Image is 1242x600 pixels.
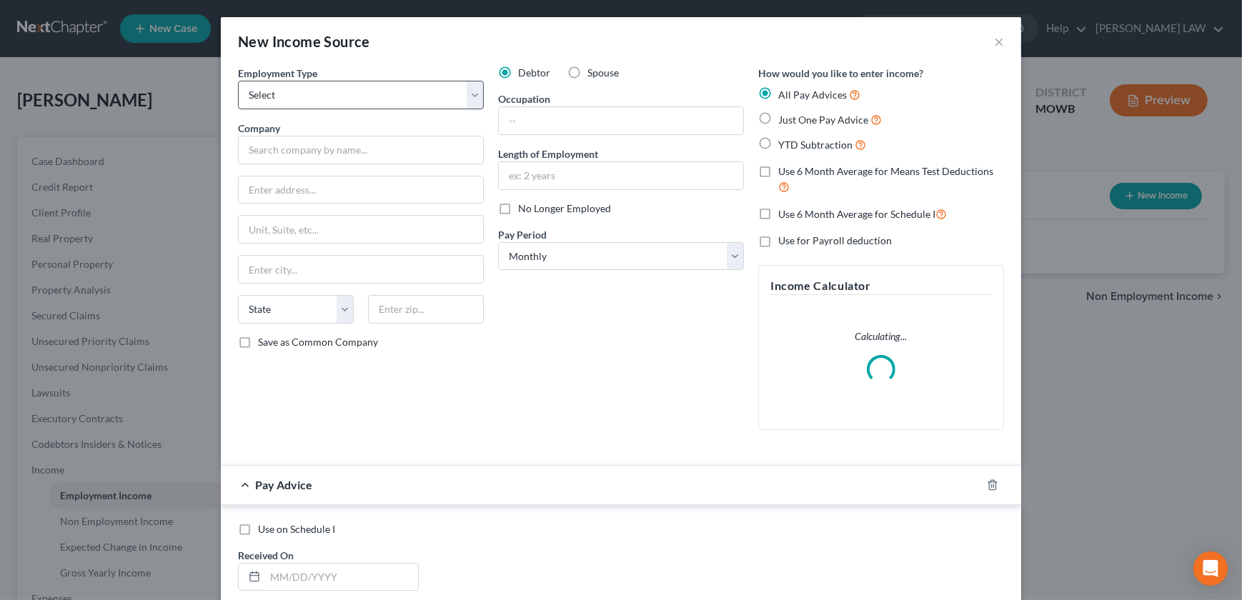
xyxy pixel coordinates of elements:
span: Spouse [587,66,619,79]
input: Unit, Suite, etc... [239,216,483,243]
input: Search company by name... [238,136,484,164]
span: Use 6 Month Average for Means Test Deductions [778,165,993,177]
label: How would you like to enter income? [758,66,923,81]
input: Enter address... [239,176,483,204]
div: New Income Source [238,31,370,51]
input: MM/DD/YYYY [265,564,418,591]
span: Employment Type [238,67,317,79]
input: ex: 2 years [499,162,743,189]
span: Use on Schedule I [258,523,335,535]
label: Occupation [498,91,550,106]
span: Company [238,122,280,134]
span: Save as Common Company [258,336,378,348]
p: Calculating... [770,329,992,344]
span: Debtor [518,66,550,79]
div: Open Intercom Messenger [1193,551,1228,586]
span: Pay Advice [255,478,312,491]
h5: Income Calculator [770,277,992,295]
span: No Longer Employed [518,202,611,214]
span: YTD Subtraction [778,139,853,151]
input: Enter city... [239,256,483,283]
span: Use for Payroll deduction [778,234,892,246]
span: All Pay Advices [778,89,847,101]
input: -- [499,107,743,134]
span: Use 6 Month Average for Schedule I [778,208,935,220]
label: Length of Employment [498,146,598,161]
span: Just One Pay Advice [778,114,868,126]
button: × [994,33,1004,50]
input: Enter zip... [368,295,484,324]
span: Received On [238,549,294,561]
span: Pay Period [498,229,547,241]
